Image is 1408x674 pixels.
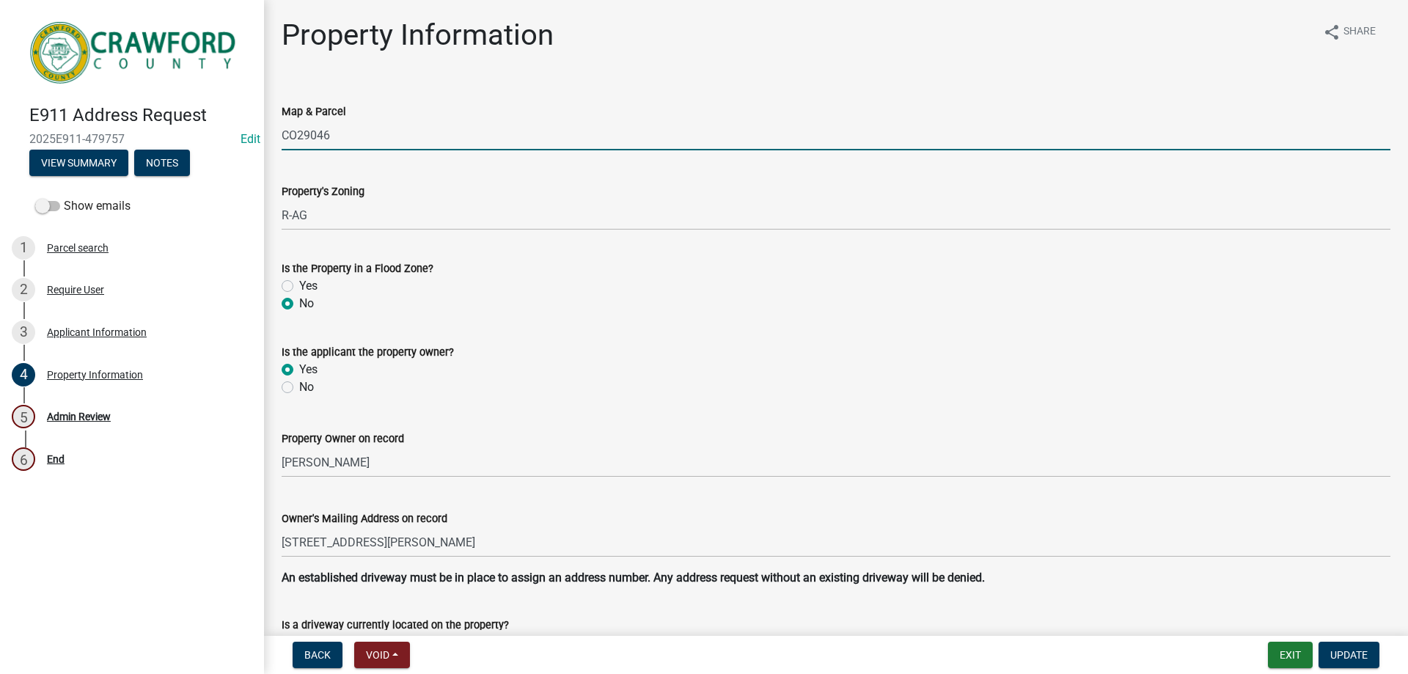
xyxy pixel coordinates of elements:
strong: An established driveway must be in place to assign an address number. Any address request without... [282,571,985,585]
label: Property's Zoning [282,187,364,197]
div: Applicant Information [47,327,147,337]
div: End [47,454,65,464]
div: 3 [12,320,35,344]
span: 2025E911-479757 [29,132,235,146]
div: Property Information [47,370,143,380]
a: Edit [241,132,260,146]
button: Notes [134,150,190,176]
label: Is a driveway currently located on the property? [282,620,509,631]
span: Update [1330,649,1368,661]
div: Admin Review [47,411,111,422]
div: 2 [12,278,35,301]
label: Owner's Mailing Address on record [282,514,447,524]
button: Update [1319,642,1379,668]
span: Share [1343,23,1376,41]
label: Is the Property in a Flood Zone? [282,264,433,274]
div: 4 [12,363,35,387]
div: 6 [12,447,35,471]
div: 1 [12,236,35,260]
label: Show emails [35,197,131,215]
i: share [1323,23,1341,41]
h4: E911 Address Request [29,105,252,126]
label: Yes [299,277,318,295]
label: No [299,378,314,396]
button: View Summary [29,150,128,176]
wm-modal-confirm: Notes [134,158,190,169]
button: Void [354,642,410,668]
wm-modal-confirm: Edit Application Number [241,132,260,146]
span: Back [304,649,331,661]
img: Crawford County, Georgia [29,15,241,89]
label: Map & Parcel [282,107,346,117]
label: Is the applicant the property owner? [282,348,454,358]
button: shareShare [1311,18,1387,46]
span: Void [366,649,389,661]
h1: Property Information [282,18,554,53]
label: No [299,295,314,312]
label: Yes [299,361,318,378]
div: Parcel search [47,243,109,253]
button: Back [293,642,342,668]
wm-modal-confirm: Summary [29,158,128,169]
label: Property Owner on record [282,434,404,444]
div: 5 [12,405,35,428]
div: Require User [47,285,104,295]
button: Exit [1268,642,1313,668]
